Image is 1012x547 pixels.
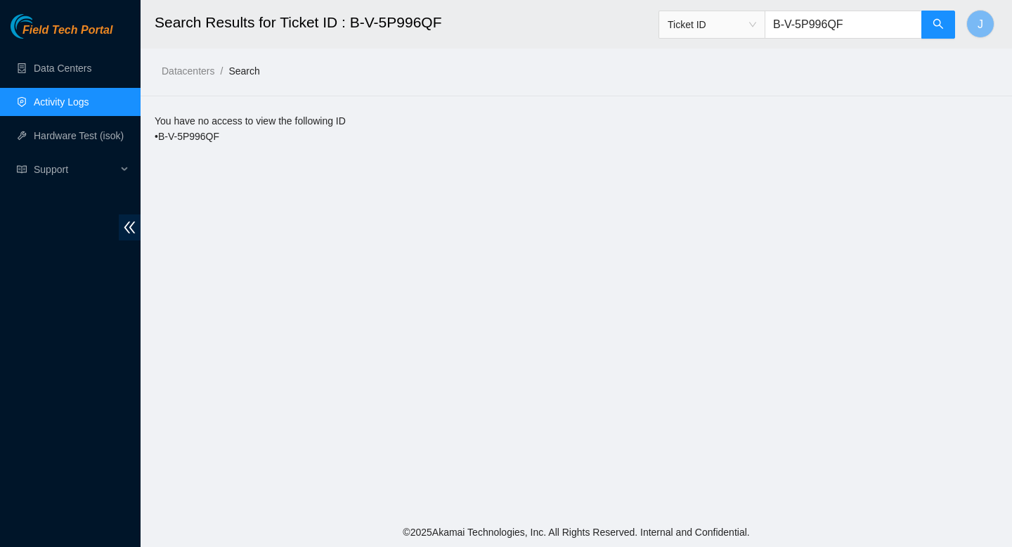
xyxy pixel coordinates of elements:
button: J [966,10,994,38]
span: / [220,65,223,77]
a: Activity Logs [34,96,89,108]
span: read [17,165,27,174]
input: Enter text here... [765,11,922,39]
button: search [921,11,955,39]
footer: © 2025 Akamai Technologies, Inc. All Rights Reserved. Internal and Confidential. [141,517,1012,547]
a: Akamai TechnologiesField Tech Portal [11,25,112,44]
img: Akamai Technologies [11,14,71,39]
span: Support [34,155,117,184]
span: search [933,18,944,32]
span: Ticket ID [668,14,756,35]
a: Search [228,65,259,77]
a: Hardware Test (isok) [34,130,124,141]
div: You have no access to view the following ID • B-V-5P996QF [155,113,998,144]
span: Field Tech Portal [22,24,112,37]
a: Datacenters [162,65,214,77]
a: Data Centers [34,63,91,74]
span: J [978,15,983,33]
span: double-left [119,214,141,240]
